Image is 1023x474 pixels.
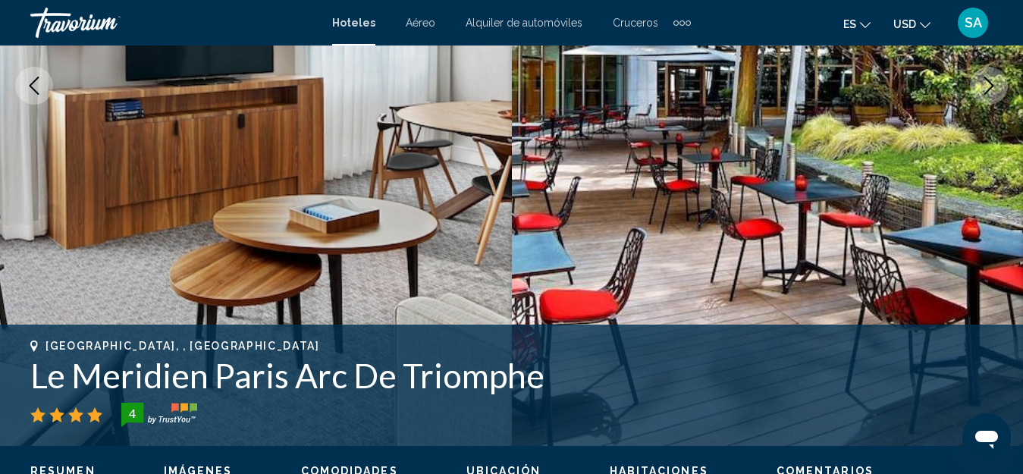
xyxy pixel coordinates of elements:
div: 4 [117,404,147,422]
button: Change currency [893,13,930,35]
a: Travorium [30,8,317,38]
a: Alquiler de automóviles [466,17,582,29]
img: trustyou-badge-hor.svg [121,403,197,427]
span: USD [893,18,916,30]
span: SA [965,15,982,30]
a: Cruceros [613,17,658,29]
iframe: Button to launch messaging window [962,413,1011,462]
button: Change language [843,13,871,35]
span: es [843,18,856,30]
button: Next image [970,67,1008,105]
span: [GEOGRAPHIC_DATA], , [GEOGRAPHIC_DATA] [46,340,320,352]
button: User Menu [953,7,993,39]
a: Hoteles [332,17,375,29]
h1: Le Meridien Paris Arc De Triomphe [30,356,993,395]
a: Aéreo [406,17,435,29]
button: Extra navigation items [673,11,691,35]
button: Previous image [15,67,53,105]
